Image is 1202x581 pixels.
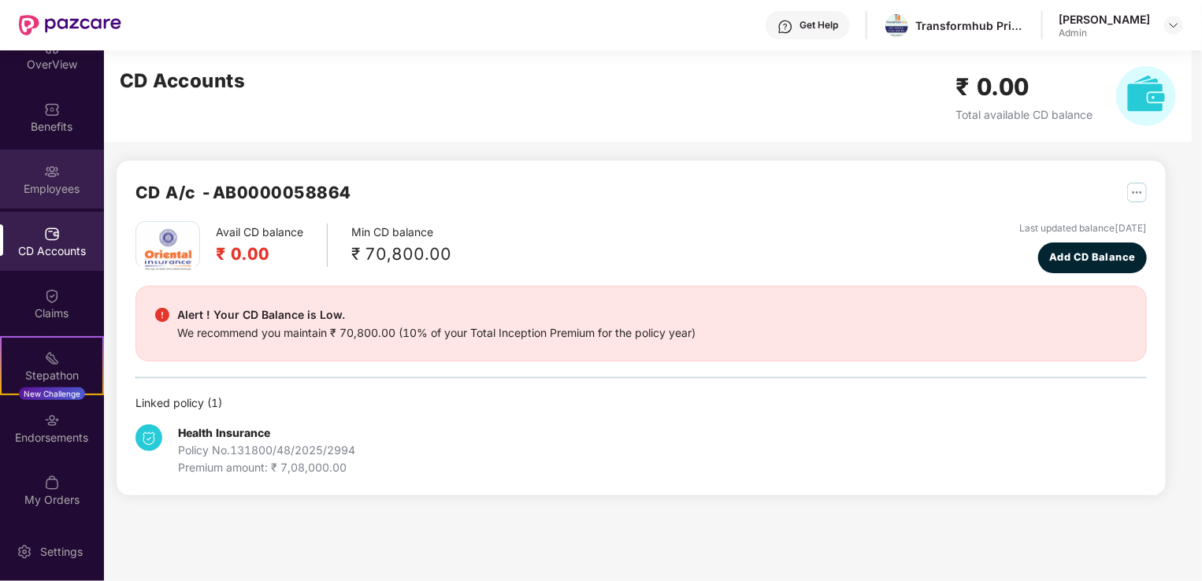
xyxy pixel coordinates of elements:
[1127,183,1147,202] img: svg+xml;base64,PHN2ZyB4bWxucz0iaHR0cDovL3d3dy53My5vcmcvMjAwMC9zdmciIHdpZHRoPSIyNSIgaGVpZ2h0PSIyNS...
[178,442,355,459] div: Policy No. 131800/48/2025/2994
[135,179,351,205] h2: CD A/c - AB0000058864
[44,475,60,490] img: svg+xml;base64,PHN2ZyBpZD0iTXlfT3JkZXJzIiBkYXRhLW5hbWU9Ik15IE9yZGVycyIgeG1sbnM9Imh0dHA6Ly93d3cudz...
[155,308,169,322] img: svg+xml;base64,PHN2ZyBpZD0iRGFuZ2VyX2FsZXJ0IiBkYXRhLW5hbWU9IkRhbmdlciBhbGVydCIgeG1sbnM9Imh0dHA6Ly...
[44,102,60,117] img: svg+xml;base64,PHN2ZyBpZD0iQmVuZWZpdHMiIHhtbG5zPSJodHRwOi8vd3d3LnczLm9yZy8yMDAwL3N2ZyIgd2lkdGg9Ij...
[177,324,696,342] div: We recommend you maintain ₹ 70,800.00 (10% of your Total Inception Premium for the policy year)
[44,164,60,179] img: svg+xml;base64,PHN2ZyBpZD0iRW1wbG95ZWVzIiB4bWxucz0iaHR0cDovL3d3dy53My5vcmcvMjAwMC9zdmciIHdpZHRoPS...
[178,459,355,476] div: Premium amount: ₹ 7,08,000.00
[135,424,162,451] img: svg+xml;base64,PHN2ZyB4bWxucz0iaHR0cDovL3d3dy53My5vcmcvMjAwMC9zdmciIHdpZHRoPSIzNCIgaGVpZ2h0PSIzNC...
[35,544,87,560] div: Settings
[177,305,696,324] div: Alert ! Your CD Balance is Low.
[120,66,246,96] h2: CD Accounts
[885,10,908,41] img: Logo_On_White%20(1)%20(2).png
[17,544,32,560] img: svg+xml;base64,PHN2ZyBpZD0iU2V0dGluZy0yMHgyMCIgeG1sbnM9Imh0dHA6Ly93d3cudzMub3JnLzIwMDAvc3ZnIiB3aW...
[135,394,1147,412] div: Linked policy ( 1 )
[44,350,60,366] img: svg+xml;base64,PHN2ZyB4bWxucz0iaHR0cDovL3d3dy53My5vcmcvMjAwMC9zdmciIHdpZHRoPSIyMSIgaGVpZ2h0PSIyMC...
[1049,250,1136,265] span: Add CD Balance
[19,15,121,35] img: New Pazcare Logo
[44,288,60,304] img: svg+xml;base64,PHN2ZyBpZD0iQ2xhaW0iIHhtbG5zPSJodHRwOi8vd3d3LnczLm9yZy8yMDAwL3N2ZyIgd2lkdGg9IjIwIi...
[2,368,102,383] div: Stepathon
[351,241,451,267] div: ₹ 70,800.00
[351,224,451,267] div: Min CD balance
[915,18,1026,33] div: Transformhub Private Limited
[1019,221,1147,236] div: Last updated balance [DATE]
[1167,19,1180,31] img: svg+xml;base64,PHN2ZyBpZD0iRHJvcGRvd24tMzJ4MzIiIHhtbG5zPSJodHRwOi8vd3d3LnczLm9yZy8yMDAwL3N2ZyIgd2...
[44,413,60,428] img: svg+xml;base64,PHN2ZyBpZD0iRW5kb3JzZW1lbnRzIiB4bWxucz0iaHR0cDovL3d3dy53My5vcmcvMjAwMC9zdmciIHdpZH...
[1059,12,1150,27] div: [PERSON_NAME]
[44,226,60,242] img: svg+xml;base64,PHN2ZyBpZD0iQ0RfQWNjb3VudHMiIGRhdGEtbmFtZT0iQ0QgQWNjb3VudHMiIHhtbG5zPSJodHRwOi8vd3...
[799,19,838,31] div: Get Help
[178,426,270,439] b: Health Insurance
[955,68,1093,105] h2: ₹ 0.00
[777,19,793,35] img: svg+xml;base64,PHN2ZyBpZD0iSGVscC0zMngzMiIgeG1sbnM9Imh0dHA6Ly93d3cudzMub3JnLzIwMDAvc3ZnIiB3aWR0aD...
[1038,242,1147,273] button: Add CD Balance
[1116,66,1176,126] img: svg+xml;base64,PHN2ZyB4bWxucz0iaHR0cDovL3d3dy53My5vcmcvMjAwMC9zdmciIHhtbG5zOnhsaW5rPSJodHRwOi8vd3...
[19,387,85,400] div: New Challenge
[216,241,303,267] h2: ₹ 0.00
[140,222,195,277] img: oi.png
[955,108,1093,121] span: Total available CD balance
[216,224,328,267] div: Avail CD balance
[1059,27,1150,39] div: Admin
